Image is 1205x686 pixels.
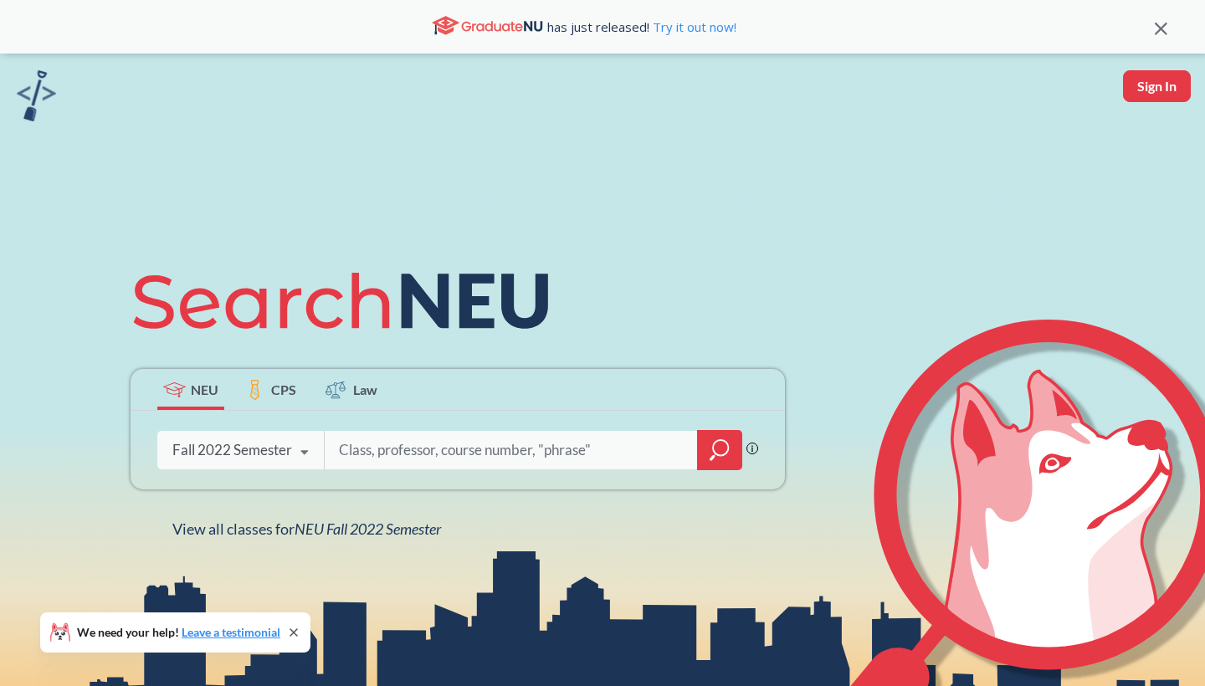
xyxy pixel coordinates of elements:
span: has just released! [547,18,736,36]
a: Leave a testimonial [182,625,280,639]
a: sandbox logo [17,70,56,126]
a: Try it out now! [649,18,736,35]
div: Fall 2022 Semester [172,441,292,459]
input: Class, professor, course number, "phrase" [337,433,685,468]
span: CPS [271,380,296,399]
div: magnifying glass [697,430,742,470]
span: NEU [191,380,218,399]
img: sandbox logo [17,70,56,121]
span: View all classes for [172,520,441,538]
span: Law [353,380,377,399]
span: NEU Fall 2022 Semester [295,520,441,538]
span: We need your help! [77,627,280,638]
button: Sign In [1123,70,1191,102]
svg: magnifying glass [710,438,730,462]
